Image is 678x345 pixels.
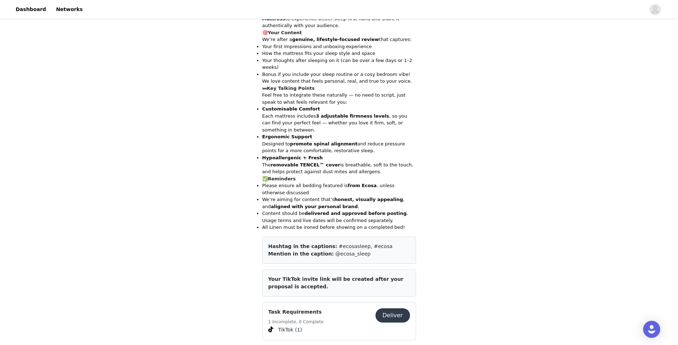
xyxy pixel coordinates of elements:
[268,319,324,325] h5: 1 Incomplete, 0 Complete
[278,326,302,334] span: TikTok (1)
[262,155,323,160] strong: Hypoallergenic + Fresh
[262,105,416,133] p: Each mattress includes , so you can find your perfect feel — whether you love it firm, soft, or s...
[292,37,379,42] strong: genuine, lifestyle-focused review
[262,85,416,92] h3: 🛏
[268,243,337,249] span: Hashtag in the captions:
[262,71,416,78] p: Bonus if you include your sleep routine or a cosy bedroom vibe!
[268,30,302,35] strong: Your Content
[262,9,396,21] strong: Ecosa Mattress
[348,183,377,188] strong: from Ecosa
[305,211,407,216] strong: delivered and approved before posting
[268,276,404,289] span: Your TikTok invite link will be created after your proposal is accepted.
[271,162,340,168] strong: removable TENCEL™ cover
[643,321,660,338] div: Open Intercom Messenger
[262,224,416,231] li: All Linen must be ironed before showing on a completed bed!
[262,36,416,43] p: We’re after a that captures:
[262,133,416,154] p: Designed to and reduce pressure points for a more comfortable, restorative sleep.
[290,141,357,146] strong: promote spinal alignment
[271,204,358,209] strong: aligned with your personal brand
[262,106,320,112] strong: Customisable Comfort
[11,1,50,17] a: Dashboard
[652,4,658,15] div: avatar
[262,29,416,36] h3: 🎯
[316,113,389,119] strong: 3 adjustable firmness levels
[268,176,296,181] strong: Reminders
[262,196,416,210] p: We’re aiming for content that’s , and .
[339,243,393,249] span: #ecosasleep, #ecosa
[375,308,410,323] button: Deliver
[335,197,403,202] strong: honest, visually appealing
[262,154,416,175] p: The is breathable, soft to the touch, and helps protect against dust mites and allergens.
[262,134,312,139] strong: Ergonomic Support
[262,302,416,340] div: Task Requirements
[262,78,416,85] p: We love content that feels personal, real, and true to your voice.
[267,86,315,91] strong: Key Talking Points
[262,92,416,105] p: Feel free to integrate these naturally — no need to script, just speak to what feels relevant for...
[268,308,324,316] h4: Task Requirements
[262,50,416,57] p: How the mattress fits your sleep style and space
[262,210,416,224] p: Content should be . Usage terms and live dates will be confirmed separately.
[52,1,87,17] a: Networks
[262,57,416,71] p: Your thoughts after sleeping on it (can be over a few days or 1–2 weeks)
[262,182,416,196] p: Please ensure all bedding featured is , unless otherwise discussed
[262,175,416,182] h3: ✅
[268,251,334,257] span: Mention in the caption:
[262,43,416,50] p: Your first impressions and unboxing experience
[335,251,370,257] span: @ecosa_sleep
